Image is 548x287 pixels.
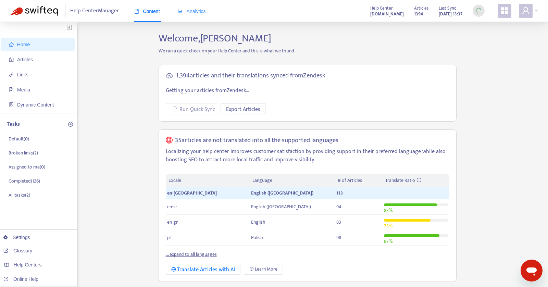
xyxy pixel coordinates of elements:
[134,9,160,14] span: Content
[522,7,530,15] span: user
[9,163,45,171] p: Assigned to me ( 0 )
[244,264,283,275] a: Learn More
[9,57,14,62] span: account-book
[414,10,423,18] strong: 1394
[176,72,325,80] h5: 1,394 articles and their translations synced from Zendesk
[384,222,393,230] span: 73 %
[14,262,42,267] span: Help Centers
[17,42,30,47] span: Home
[17,87,30,92] span: Media
[166,148,449,164] p: Localizing your help center improves customer satisfaction by providing support in their preferre...
[521,260,543,282] iframe: Button to launch messaging window
[255,265,277,273] span: Learn More
[370,4,393,12] span: Help Center
[70,4,119,17] span: Help Center Manager
[336,234,341,241] span: 98
[166,250,217,258] a: ... expand to all languages
[439,4,456,12] span: Last Sync
[3,235,30,240] a: Settings
[166,87,449,95] p: Getting your articles from Zendesk ...
[166,174,250,187] th: Locale
[166,103,217,114] button: Run Quick Sync
[370,10,404,18] a: [DOMAIN_NAME]
[166,137,173,145] span: global
[3,276,38,282] a: Online Help
[251,234,263,241] span: Polish
[9,87,14,92] span: file-image
[167,218,178,226] span: en-gr
[336,189,343,197] span: 113
[17,72,28,77] span: Links
[226,105,260,114] span: Export Articles
[336,203,341,211] span: 94
[9,149,38,157] p: Broken links ( 2 )
[439,10,462,18] strong: [DATE] 13:37
[335,174,383,187] th: # of Articles
[9,177,40,185] p: Completed ( 126 )
[384,207,393,214] span: 83 %
[9,135,29,142] p: Default ( 0 )
[68,122,73,127] span: plus-circle
[167,189,217,197] span: en-[GEOGRAPHIC_DATA]
[3,248,32,253] a: Glossary
[7,120,20,128] p: Tasks
[385,177,446,184] div: Translate Ratio
[474,7,483,15] img: sync_loading.0b5143dde30e3a21642e.gif
[17,102,54,108] span: Dynamic Content
[384,237,393,245] span: 87 %
[179,105,215,114] span: Run Quick Sync
[250,174,335,187] th: Language
[221,103,266,114] button: Export Articles
[9,191,30,199] p: All tasks ( 2 )
[251,218,265,226] span: English
[171,265,235,274] div: Translate Articles with AI
[159,30,271,47] span: Welcome, [PERSON_NAME]
[178,9,183,14] span: area-chart
[171,106,177,112] span: loading
[251,203,311,211] span: English ([GEOGRAPHIC_DATA])
[336,218,341,226] span: 83
[9,42,14,47] span: home
[134,9,139,14] span: book
[500,7,509,15] span: appstore
[9,72,14,77] span: link
[10,6,58,16] img: Swifteq
[175,137,338,145] h5: 35 articles are not translated into all the supported languages
[166,72,173,79] span: cloud-sync
[167,234,171,241] span: pl
[178,9,206,14] span: Analytics
[17,57,33,62] span: Articles
[153,47,462,54] p: We ran a quick check on your Help Center and this is what we found
[414,4,428,12] span: Articles
[9,102,14,107] span: container
[166,264,241,275] button: Translate Articles with AI
[167,203,177,211] span: en-ie
[251,189,313,197] span: English ([GEOGRAPHIC_DATA])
